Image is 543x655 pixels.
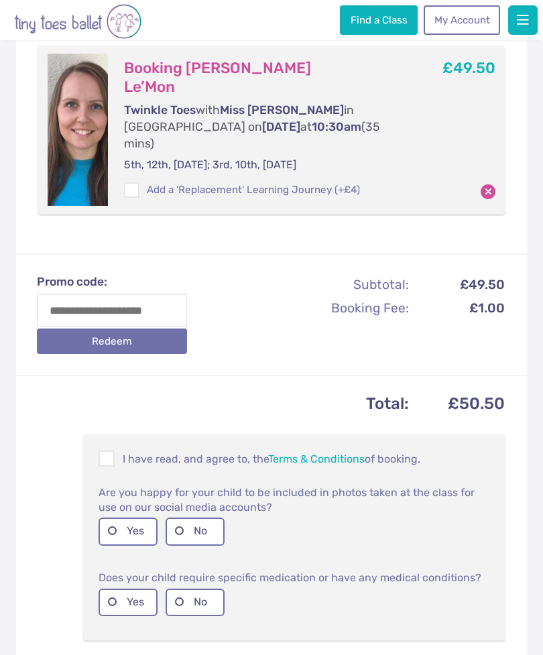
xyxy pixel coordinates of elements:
span: [DATE] [262,120,300,133]
p: 5th, 12th, [DATE]; 3rd, 10th, [DATE] [124,158,394,172]
img: tiny toes ballet [14,3,141,40]
p: Are you happy for your child to be included in photos taken at the class for use on our social me... [99,484,490,515]
button: Redeem [37,329,187,354]
span: Twinkle Toes [124,103,196,117]
p: Does your child require specific medication or have any medical conditions? [99,570,490,586]
label: Promo code: [37,274,187,290]
a: Find a Class [340,5,418,35]
td: £1.00 [411,297,505,319]
th: Total: [38,390,410,418]
span: Miss [PERSON_NAME] [220,103,344,117]
p: with in [GEOGRAPHIC_DATA] on at (35 mins) [124,102,394,152]
span: 10:30am [312,120,361,133]
label: No [166,518,225,545]
b: £49.50 [442,59,495,77]
td: £50.50 [411,390,505,418]
label: Yes [99,589,158,616]
label: No [166,589,225,616]
a: Terms & Conditions [268,453,365,465]
label: Add a 'Replacement' Learning Journey (+£4) [124,183,360,197]
p: I have read, and agree to, the of booking. [99,451,490,467]
h3: Booking [PERSON_NAME] Le’Mon [124,59,394,97]
th: Subtotal: [266,274,410,296]
td: £49.50 [411,274,505,296]
th: Booking Fee: [266,297,410,319]
a: My Account [424,5,500,35]
label: Yes [99,518,158,545]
